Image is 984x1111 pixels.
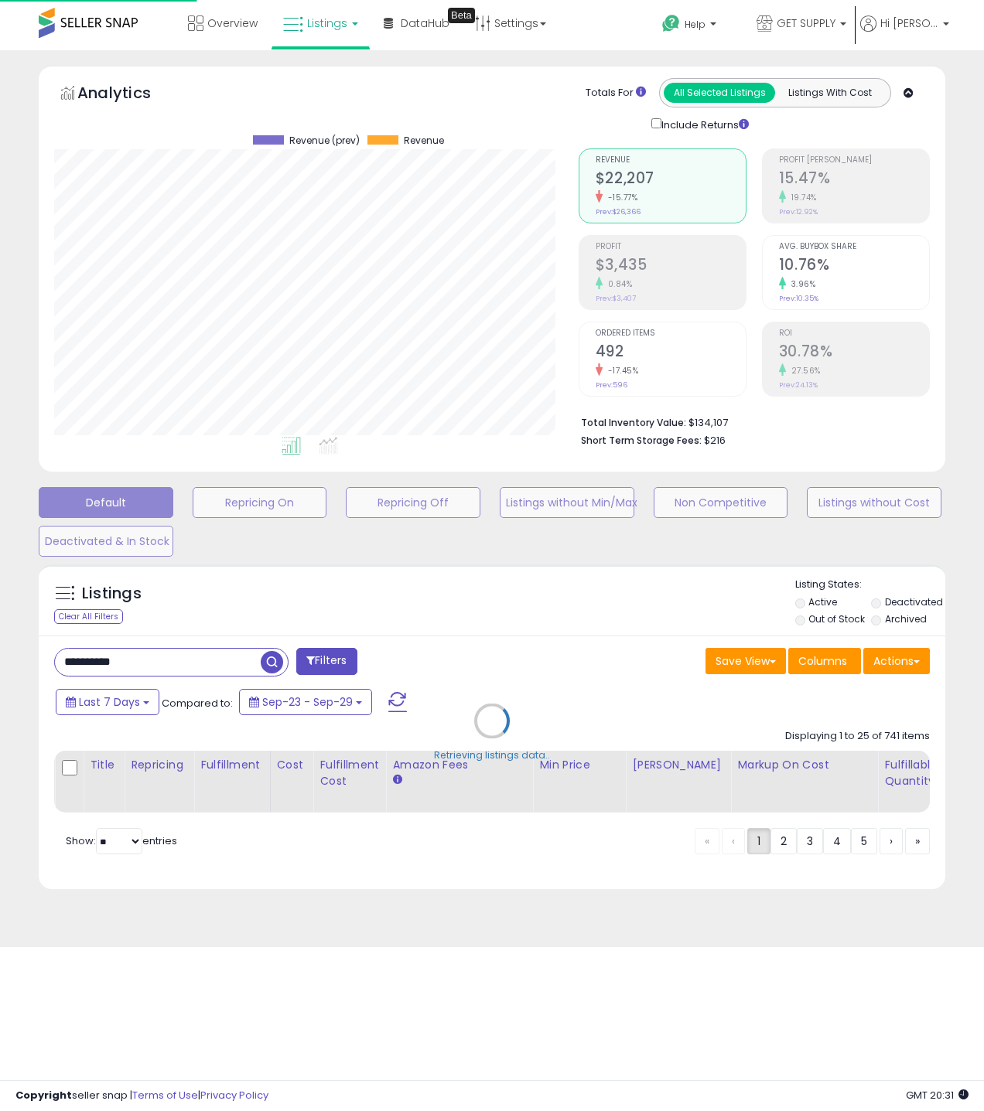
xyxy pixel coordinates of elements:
[603,278,633,290] small: 0.84%
[289,135,360,146] span: Revenue (prev)
[779,343,929,363] h2: 30.78%
[193,487,327,518] button: Repricing On
[779,329,929,338] span: ROI
[779,156,929,165] span: Profit [PERSON_NAME]
[434,748,550,762] div: Retrieving listings data..
[654,487,788,518] button: Non Competitive
[596,256,746,277] h2: $3,435
[401,15,449,31] span: DataHub
[596,329,746,338] span: Ordered Items
[774,83,886,103] button: Listings With Cost
[704,433,726,448] span: $216
[603,365,639,377] small: -17.45%
[786,365,821,377] small: 27.56%
[307,15,347,31] span: Listings
[603,192,638,203] small: -15.77%
[880,15,938,31] span: Hi [PERSON_NAME]
[596,243,746,251] span: Profit
[640,115,767,133] div: Include Returns
[581,412,918,431] li: $134,107
[786,278,816,290] small: 3.96%
[404,135,444,146] span: Revenue
[779,207,818,216] small: Prev: 12.92%
[860,15,949,50] a: Hi [PERSON_NAME]
[650,2,743,50] a: Help
[779,243,929,251] span: Avg. Buybox Share
[346,487,480,518] button: Repricing Off
[779,380,818,390] small: Prev: 24.13%
[779,294,818,303] small: Prev: 10.35%
[596,156,746,165] span: Revenue
[786,192,817,203] small: 19.74%
[779,256,929,277] h2: 10.76%
[207,15,258,31] span: Overview
[581,434,702,447] b: Short Term Storage Fees:
[77,82,181,107] h5: Analytics
[596,343,746,363] h2: 492
[596,380,627,390] small: Prev: 596
[777,15,835,31] span: GET SUPPLY
[807,487,941,518] button: Listings without Cost
[596,207,641,216] small: Prev: $26,366
[596,169,746,190] h2: $22,207
[39,487,173,518] button: Default
[581,416,686,429] b: Total Inventory Value:
[586,86,646,101] div: Totals For
[448,8,475,23] div: Tooltip anchor
[664,83,775,103] button: All Selected Listings
[500,487,634,518] button: Listings without Min/Max
[779,169,929,190] h2: 15.47%
[39,526,173,557] button: Deactivated & In Stock
[685,18,706,31] span: Help
[661,14,681,33] i: Get Help
[596,294,636,303] small: Prev: $3,407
